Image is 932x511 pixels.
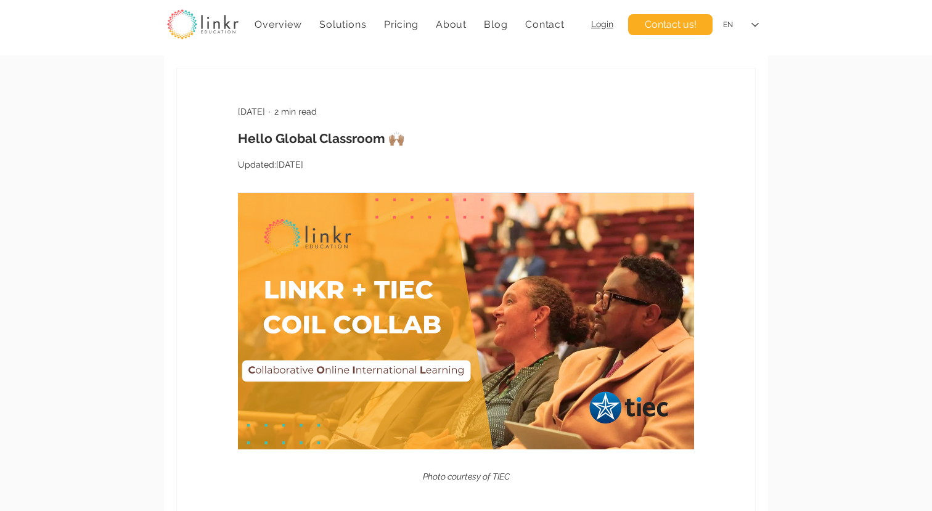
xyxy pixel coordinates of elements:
div: Solutions [313,12,373,36]
div: About [430,12,473,36]
a: Blog [478,12,514,36]
span: Aug 25 [276,160,303,170]
span: Solutions [319,18,366,30]
a: Contact [519,12,571,36]
img: linkr_logo_transparentbg.png [167,9,239,39]
div: EN [723,20,733,30]
img: Photo courtesy of TIEC [238,192,694,449]
a: Contact us! [628,14,713,35]
nav: Site [248,12,571,36]
span: Aug 21 [238,107,265,117]
p: Updated: [238,158,694,171]
span: Contact us! [645,18,697,31]
h1: Hello Global Classroom 🙌🏽 [238,129,694,147]
span: Overview [255,18,301,30]
div: Language Selector: English [714,11,767,39]
span: 2 min read [274,107,317,117]
span: About [436,18,467,30]
a: Overview [248,12,308,36]
a: Pricing [378,12,425,36]
span: Blog [484,18,507,30]
a: Login [591,19,613,29]
a: Photo courtesy of TIECExpand image [238,192,694,449]
span: Contact [525,18,565,30]
span: Photo courtesy of TIEC [423,472,510,481]
span: Pricing [384,18,419,30]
